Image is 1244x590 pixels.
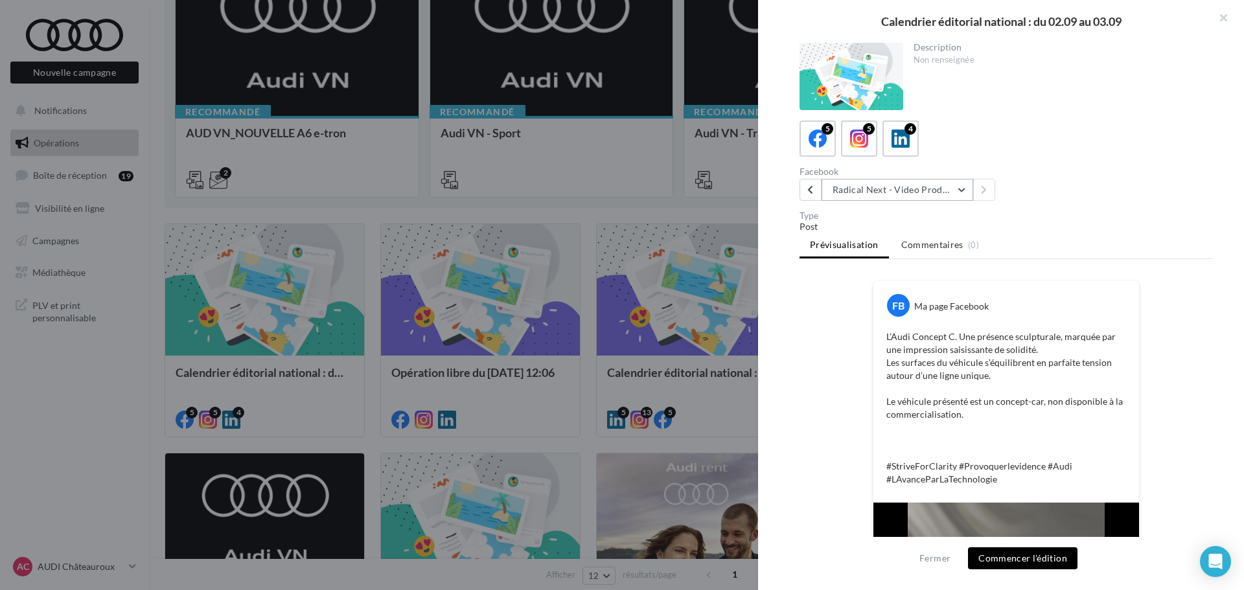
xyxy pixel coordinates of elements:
span: Commentaires [901,238,963,251]
div: FB [887,294,910,317]
div: 4 [904,123,916,135]
div: Non renseignée [914,54,1203,66]
div: Type [800,211,1213,220]
button: Fermer [914,550,956,566]
div: Ma page Facebook [914,300,989,313]
p: L’Audi Concept C. Une présence sculpturale, marquée par une impression saisissante de solidité. L... [886,330,1126,486]
div: Calendrier éditorial national : du 02.09 au 03.09 [779,16,1223,27]
div: Open Intercom Messenger [1200,546,1231,577]
button: Commencer l'édition [968,547,1077,569]
div: 5 [863,123,875,135]
span: (0) [968,240,979,250]
button: Radical Next - Video Product "Cut Down" [822,179,973,201]
div: Facebook [800,167,1001,176]
div: Post [800,220,1213,233]
div: 5 [822,123,833,135]
div: Description [914,43,1203,52]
